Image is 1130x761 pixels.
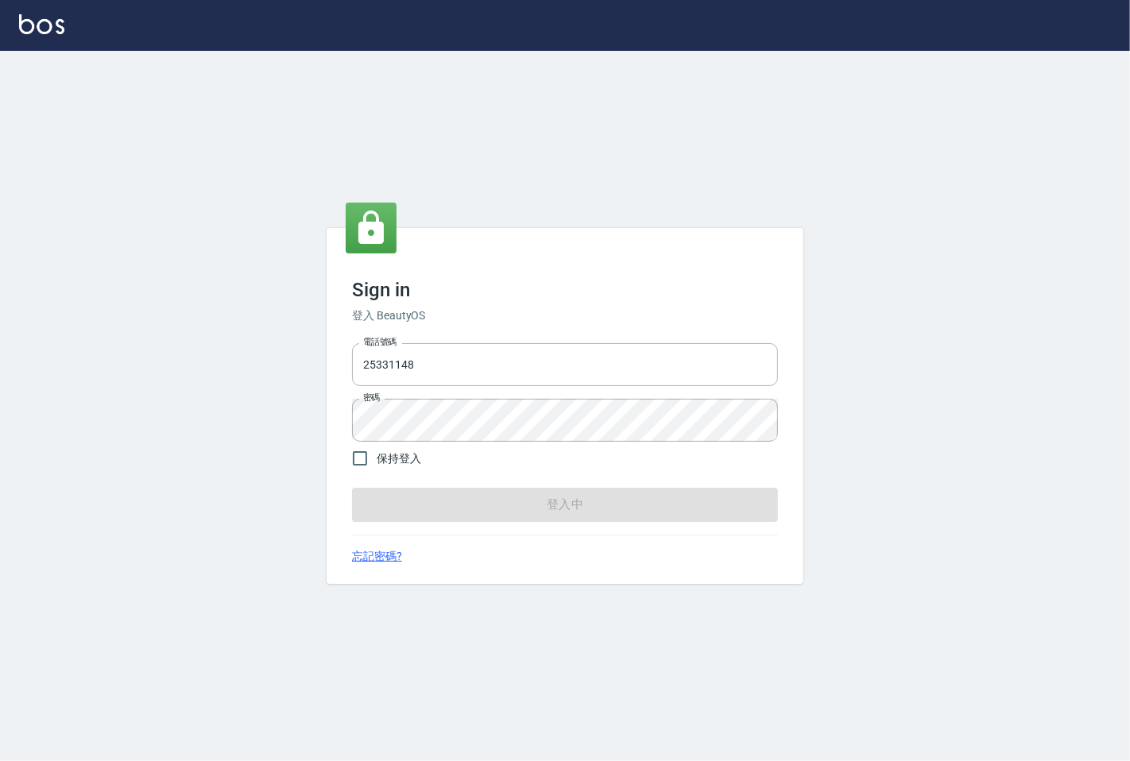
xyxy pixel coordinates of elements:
[352,279,778,301] h3: Sign in
[377,450,421,467] span: 保持登入
[363,336,397,348] label: 電話號碼
[352,307,778,324] h6: 登入 BeautyOS
[363,392,380,404] label: 密碼
[19,14,64,34] img: Logo
[352,548,402,565] a: 忘記密碼?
